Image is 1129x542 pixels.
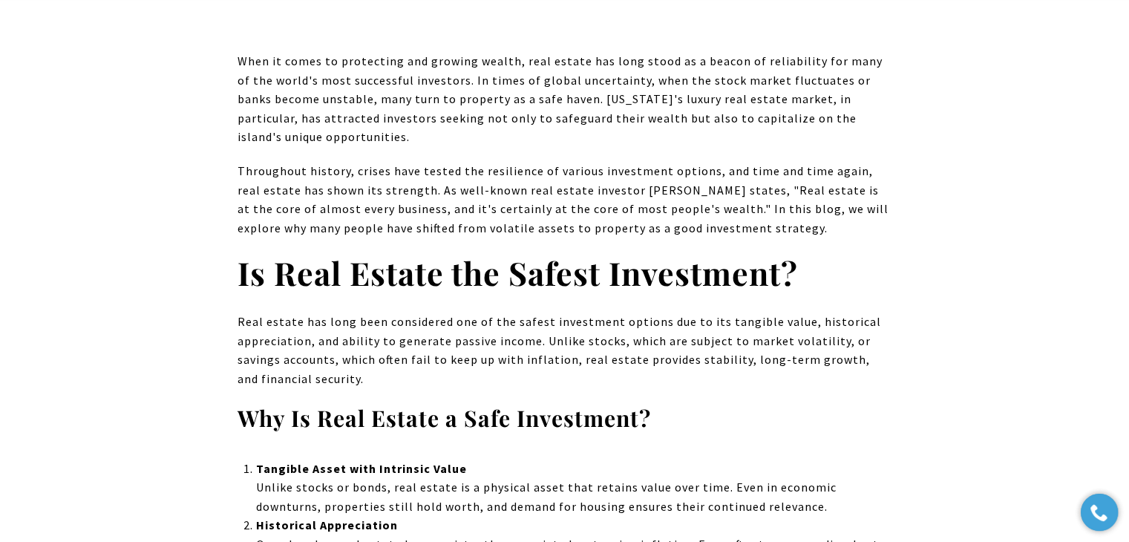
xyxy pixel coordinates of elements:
strong: Historical Appreciation [255,517,397,532]
span: When it comes to protecting and growing wealth, real estate has long stood as a beacon of reliabi... [238,53,883,144]
strong: Is Real Estate the Safest Investment? [238,251,798,294]
p: Unlike stocks or bonds, real estate is a physical asset that retains value over time. Even in eco... [255,460,891,517]
img: Christie's International Real Estate black text logo [42,36,180,75]
p: Real estate has long been considered one of the safest investment options due to its tangible val... [238,313,892,388]
strong: Tangible Asset with Intrinsic Value [255,461,466,476]
span: Throughout history, crises have tested the resilience of various investment options, and time and... [238,163,889,235]
strong: Why Is Real Estate a Safe Investment? [238,403,651,433]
